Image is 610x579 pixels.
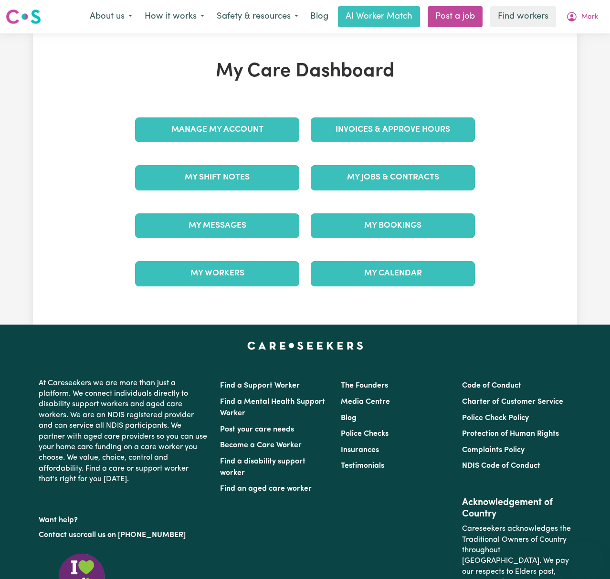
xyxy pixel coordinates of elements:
[220,442,302,449] a: Become a Care Worker
[338,6,420,27] a: AI Worker Match
[428,6,483,27] a: Post a job
[490,6,556,27] a: Find workers
[39,511,209,526] p: Want help?
[39,374,209,489] p: At Careseekers we are more than just a platform. We connect individuals directly to disability su...
[84,7,138,27] button: About us
[341,462,384,470] a: Testimonials
[220,458,305,477] a: Find a disability support worker
[311,213,475,238] a: My Bookings
[341,398,390,406] a: Media Centre
[129,60,481,83] h1: My Care Dashboard
[220,398,325,417] a: Find a Mental Health Support Worker
[462,462,540,470] a: NDIS Code of Conduct
[6,6,41,28] a: Careseekers logo
[135,165,299,190] a: My Shift Notes
[220,426,294,433] a: Post your care needs
[138,7,210,27] button: How it works
[462,414,529,422] a: Police Check Policy
[220,382,300,390] a: Find a Support Worker
[210,7,305,27] button: Safety & resources
[135,261,299,286] a: My Workers
[572,541,602,571] iframe: Button to launch messaging window
[220,485,312,493] a: Find an aged care worker
[341,430,389,438] a: Police Checks
[462,446,525,454] a: Complaints Policy
[311,117,475,142] a: Invoices & Approve Hours
[341,446,379,454] a: Insurances
[462,430,559,438] a: Protection of Human Rights
[247,342,363,349] a: Careseekers home page
[462,382,521,390] a: Code of Conduct
[305,6,334,27] a: Blog
[39,531,76,539] a: Contact us
[341,382,388,390] a: The Founders
[462,398,563,406] a: Charter of Customer Service
[6,8,41,25] img: Careseekers logo
[581,12,598,22] span: Mark
[39,526,209,544] p: or
[311,165,475,190] a: My Jobs & Contracts
[462,497,571,520] h2: Acknowledgement of Country
[311,261,475,286] a: My Calendar
[135,117,299,142] a: Manage My Account
[135,213,299,238] a: My Messages
[560,7,604,27] button: My Account
[341,414,357,422] a: Blog
[84,531,186,539] a: call us on [PHONE_NUMBER]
